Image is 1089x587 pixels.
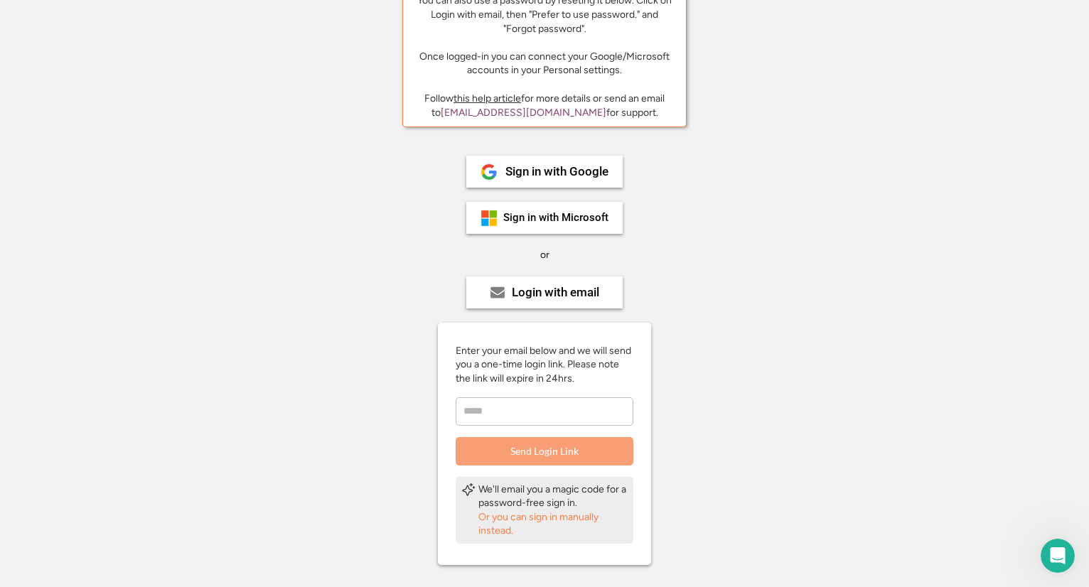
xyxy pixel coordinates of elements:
[456,344,633,386] div: Enter your email below and we will send you a one-time login link. Please note the link will expi...
[481,210,498,227] img: ms-symbollockup_mssymbol_19.png
[481,163,498,181] img: 1024px-Google__G__Logo.svg.png
[512,286,599,298] div: Login with email
[454,92,521,104] a: this help article
[503,212,608,223] div: Sign in with Microsoft
[456,437,633,465] button: Send Login Link
[414,92,675,119] div: Follow for more details or send an email to for support.
[478,483,628,510] div: We'll email you a magic code for a password-free sign in.
[441,107,606,119] a: [EMAIL_ADDRESS][DOMAIN_NAME]
[1041,539,1075,573] iframe: Intercom live chat
[505,166,608,178] div: Sign in with Google
[540,248,549,262] div: or
[478,510,628,538] div: Or you can sign in manually instead.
